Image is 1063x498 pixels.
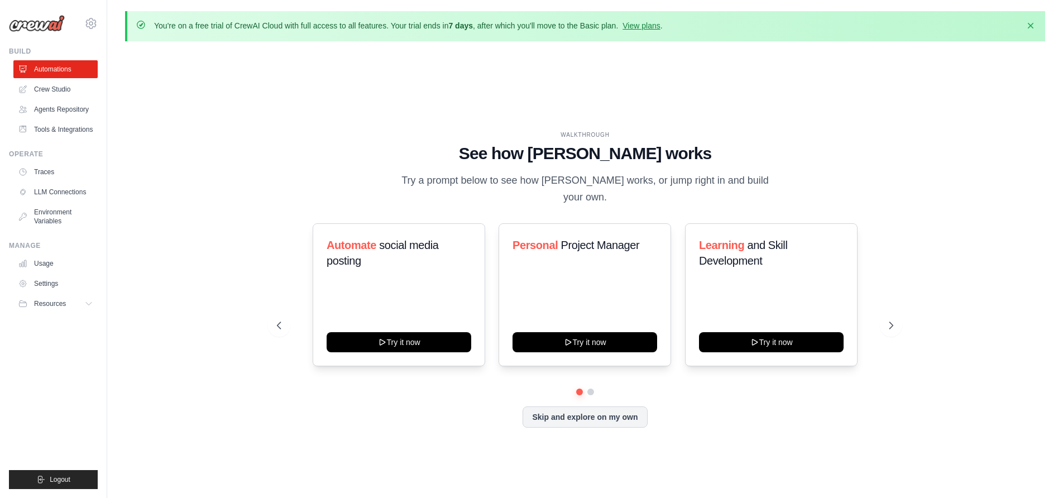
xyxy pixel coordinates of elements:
[699,332,844,352] button: Try it now
[13,183,98,201] a: LLM Connections
[50,475,70,484] span: Logout
[513,332,657,352] button: Try it now
[561,239,640,251] span: Project Manager
[327,239,439,267] span: social media posting
[513,239,558,251] span: Personal
[699,239,744,251] span: Learning
[327,239,376,251] span: Automate
[13,100,98,118] a: Agents Repository
[13,203,98,230] a: Environment Variables
[9,150,98,159] div: Operate
[699,239,787,267] span: and Skill Development
[9,470,98,489] button: Logout
[13,80,98,98] a: Crew Studio
[277,131,893,139] div: WALKTHROUGH
[13,60,98,78] a: Automations
[448,21,473,30] strong: 7 days
[623,21,660,30] a: View plans
[9,15,65,32] img: Logo
[13,295,98,313] button: Resources
[9,47,98,56] div: Build
[13,121,98,138] a: Tools & Integrations
[13,255,98,272] a: Usage
[13,275,98,293] a: Settings
[277,143,893,164] h1: See how [PERSON_NAME] works
[327,332,471,352] button: Try it now
[398,173,773,205] p: Try a prompt below to see how [PERSON_NAME] works, or jump right in and build your own.
[34,299,66,308] span: Resources
[9,241,98,250] div: Manage
[154,20,663,31] p: You're on a free trial of CrewAI Cloud with full access to all features. Your trial ends in , aft...
[13,163,98,181] a: Traces
[523,406,647,428] button: Skip and explore on my own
